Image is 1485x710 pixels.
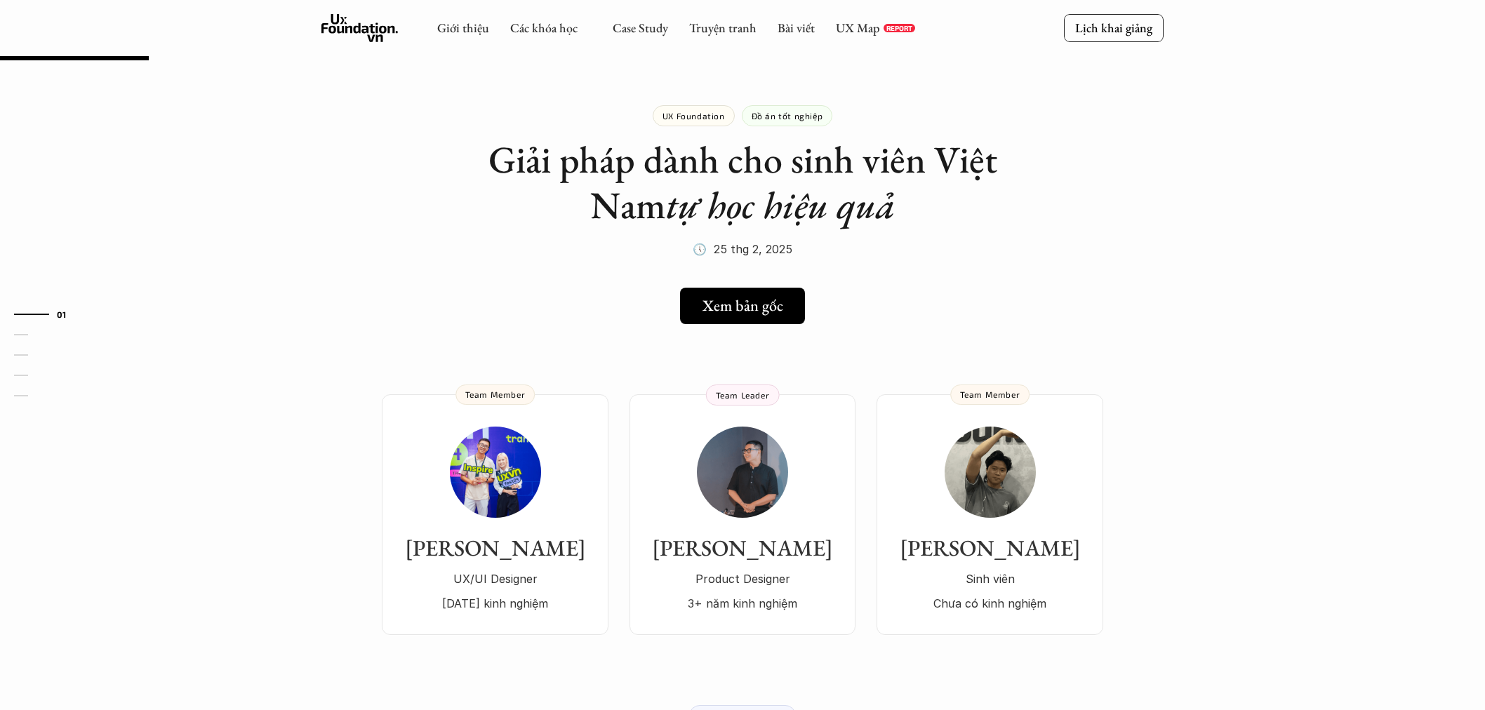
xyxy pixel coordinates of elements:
[396,535,594,561] h3: [PERSON_NAME]
[57,309,67,319] strong: 01
[884,24,915,32] a: REPORT
[689,20,757,36] a: Truyện tranh
[702,297,783,315] h5: Xem bản gốc
[396,568,594,589] p: UX/UI Designer
[693,239,792,260] p: 🕔 25 thg 2, 2025
[886,24,912,32] p: REPORT
[680,288,805,324] a: Xem bản gốc
[14,306,81,323] a: 01
[462,137,1023,228] h1: Giải pháp dành cho sinh viên Việt Nam
[752,111,823,121] p: Đồ án tốt nghiệp
[836,20,880,36] a: UX Map
[662,111,725,121] p: UX Foundation
[716,390,770,400] p: Team Leader
[891,535,1089,561] h3: [PERSON_NAME]
[1075,20,1152,36] p: Lịch khai giảng
[666,180,895,229] em: tự học hiệu quả
[613,20,668,36] a: Case Study
[437,20,489,36] a: Giới thiệu
[644,568,841,589] p: Product Designer
[465,389,526,399] p: Team Member
[960,389,1020,399] p: Team Member
[891,568,1089,589] p: Sinh viên
[877,394,1103,635] a: [PERSON_NAME]Sinh viênChưa có kinh nghiệmTeam Member
[382,394,608,635] a: [PERSON_NAME]UX/UI Designer[DATE] kinh nghiệmTeam Member
[644,535,841,561] h3: [PERSON_NAME]
[510,20,578,36] a: Các khóa học
[630,394,855,635] a: [PERSON_NAME]Product Designer3+ năm kinh nghiệmTeam Leader
[891,593,1089,614] p: Chưa có kinh nghiệm
[644,593,841,614] p: 3+ năm kinh nghiệm
[1064,14,1164,41] a: Lịch khai giảng
[778,20,815,36] a: Bài viết
[396,593,594,614] p: [DATE] kinh nghiệm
